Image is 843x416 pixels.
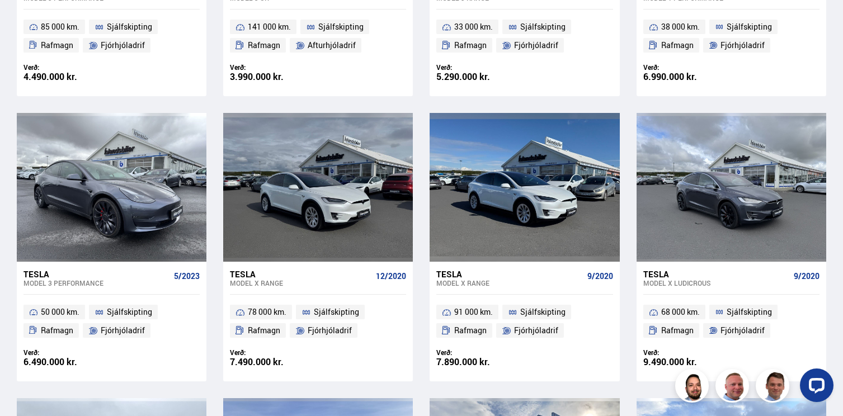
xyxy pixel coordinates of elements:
[643,72,732,82] div: 6.990.000 kr.
[436,72,525,82] div: 5.290.000 kr.
[643,279,789,287] div: Model X LUDICROUS
[643,357,732,367] div: 9.490.000 kr.
[248,324,280,337] span: Rafmagn
[308,324,352,337] span: Fjórhjóladrif
[41,324,73,337] span: Rafmagn
[318,20,364,34] span: Sjálfskipting
[454,39,487,52] span: Rafmagn
[101,324,145,337] span: Fjórhjóladrif
[230,357,318,367] div: 7.490.000 kr.
[720,324,765,337] span: Fjórhjóladrif
[661,305,700,319] span: 68 000 km.
[41,39,73,52] span: Rafmagn
[454,20,493,34] span: 33 000 km.
[230,63,318,72] div: Verð:
[720,39,765,52] span: Fjórhjóladrif
[41,20,79,34] span: 85 000 km.
[430,262,619,381] a: Tesla Model X RANGE 9/2020 91 000 km. Sjálfskipting Rafmagn Fjórhjóladrif Verð: 7.890.000 kr.
[454,324,487,337] span: Rafmagn
[223,262,413,381] a: Tesla Model X RANGE 12/2020 78 000 km. Sjálfskipting Rafmagn Fjórhjóladrif Verð: 7.490.000 kr.
[677,371,710,404] img: nhp88E3Fdnt1Opn2.png
[637,262,826,381] a: Tesla Model X LUDICROUS 9/2020 68 000 km. Sjálfskipting Rafmagn Fjórhjóladrif Verð: 9.490.000 kr.
[454,305,493,319] span: 91 000 km.
[23,72,112,82] div: 4.490.000 kr.
[727,20,772,34] span: Sjálfskipting
[174,272,200,281] span: 5/2023
[514,39,558,52] span: Fjórhjóladrif
[248,305,286,319] span: 78 000 km.
[727,305,772,319] span: Sjálfskipting
[436,348,525,357] div: Verð:
[794,272,820,281] span: 9/2020
[791,364,838,411] iframe: LiveChat chat widget
[248,39,280,52] span: Rafmagn
[230,348,318,357] div: Verð:
[661,324,694,337] span: Rafmagn
[436,279,582,287] div: Model X RANGE
[314,305,359,319] span: Sjálfskipting
[41,305,79,319] span: 50 000 km.
[757,371,791,404] img: FbJEzSuNWCJXmdc-.webp
[101,39,145,52] span: Fjórhjóladrif
[23,348,112,357] div: Verð:
[230,269,371,279] div: Tesla
[643,348,732,357] div: Verð:
[587,272,613,281] span: 9/2020
[717,371,751,404] img: siFngHWaQ9KaOqBr.png
[661,39,694,52] span: Rafmagn
[520,20,566,34] span: Sjálfskipting
[520,305,566,319] span: Sjálfskipting
[107,305,152,319] span: Sjálfskipting
[643,63,732,72] div: Verð:
[23,269,169,279] div: Tesla
[107,20,152,34] span: Sjálfskipting
[23,357,112,367] div: 6.490.000 kr.
[436,63,525,72] div: Verð:
[23,63,112,72] div: Verð:
[661,20,700,34] span: 38 000 km.
[643,269,789,279] div: Tesla
[436,269,582,279] div: Tesla
[436,357,525,367] div: 7.890.000 kr.
[230,72,318,82] div: 3.990.000 kr.
[514,324,558,337] span: Fjórhjóladrif
[308,39,356,52] span: Afturhjóladrif
[376,272,406,281] span: 12/2020
[17,262,206,381] a: Tesla Model 3 PERFORMANCE 5/2023 50 000 km. Sjálfskipting Rafmagn Fjórhjóladrif Verð: 6.490.000 kr.
[23,279,169,287] div: Model 3 PERFORMANCE
[248,20,291,34] span: 141 000 km.
[230,279,371,287] div: Model X RANGE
